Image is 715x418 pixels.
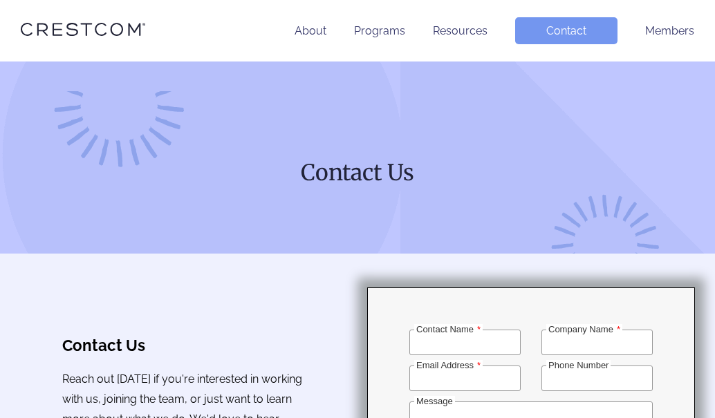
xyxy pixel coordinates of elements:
label: Message [414,396,455,406]
label: Contact Name [414,324,483,334]
a: Resources [433,24,488,37]
label: Phone Number [546,360,611,370]
a: About [295,24,326,37]
label: Company Name [546,324,622,334]
h1: Contact Us [93,158,622,187]
a: Members [645,24,694,37]
label: Email Address [414,360,483,370]
a: Programs [354,24,405,37]
h3: Contact Us [62,336,306,354]
a: Contact [515,17,617,44]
